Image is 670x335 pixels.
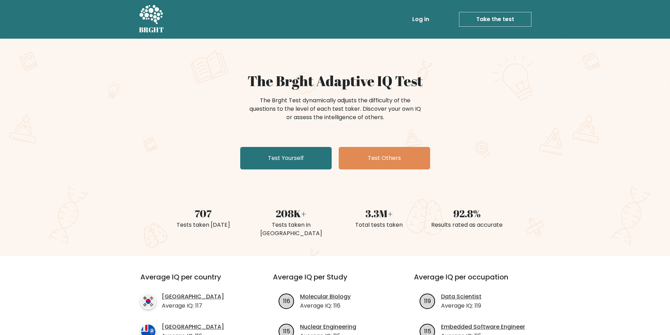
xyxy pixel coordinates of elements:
[162,292,224,301] a: [GEOGRAPHIC_DATA]
[424,297,431,305] text: 119
[162,302,224,310] p: Average IQ: 117
[441,292,481,301] a: Data Scientist
[339,206,419,221] div: 3.3M+
[139,3,164,36] a: BRGHT
[441,302,481,310] p: Average IQ: 119
[140,273,248,290] h3: Average IQ per country
[339,147,430,169] a: Test Others
[424,327,431,335] text: 115
[162,323,224,331] a: [GEOGRAPHIC_DATA]
[240,147,332,169] a: Test Yourself
[247,96,423,122] div: The Brght Test dynamically adjusts the difficulty of the questions to the level of each test take...
[251,221,331,238] div: Tests taken in [GEOGRAPHIC_DATA]
[300,302,351,310] p: Average IQ: 116
[414,273,538,290] h3: Average IQ per occupation
[427,221,507,229] div: Results rated as accurate
[251,206,331,221] div: 208K+
[164,72,507,89] h1: The Brght Adaptive IQ Test
[459,12,531,27] a: Take the test
[300,292,351,301] a: Molecular Biology
[139,26,164,34] h5: BRGHT
[441,323,525,331] a: Embedded Software Engineer
[283,297,290,305] text: 116
[300,323,356,331] a: Nuclear Engineering
[273,273,397,290] h3: Average IQ per Study
[283,327,290,335] text: 115
[164,206,243,221] div: 707
[164,221,243,229] div: Tests taken [DATE]
[427,206,507,221] div: 92.8%
[140,294,156,309] img: country
[339,221,419,229] div: Total tests taken
[409,12,432,26] a: Log in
